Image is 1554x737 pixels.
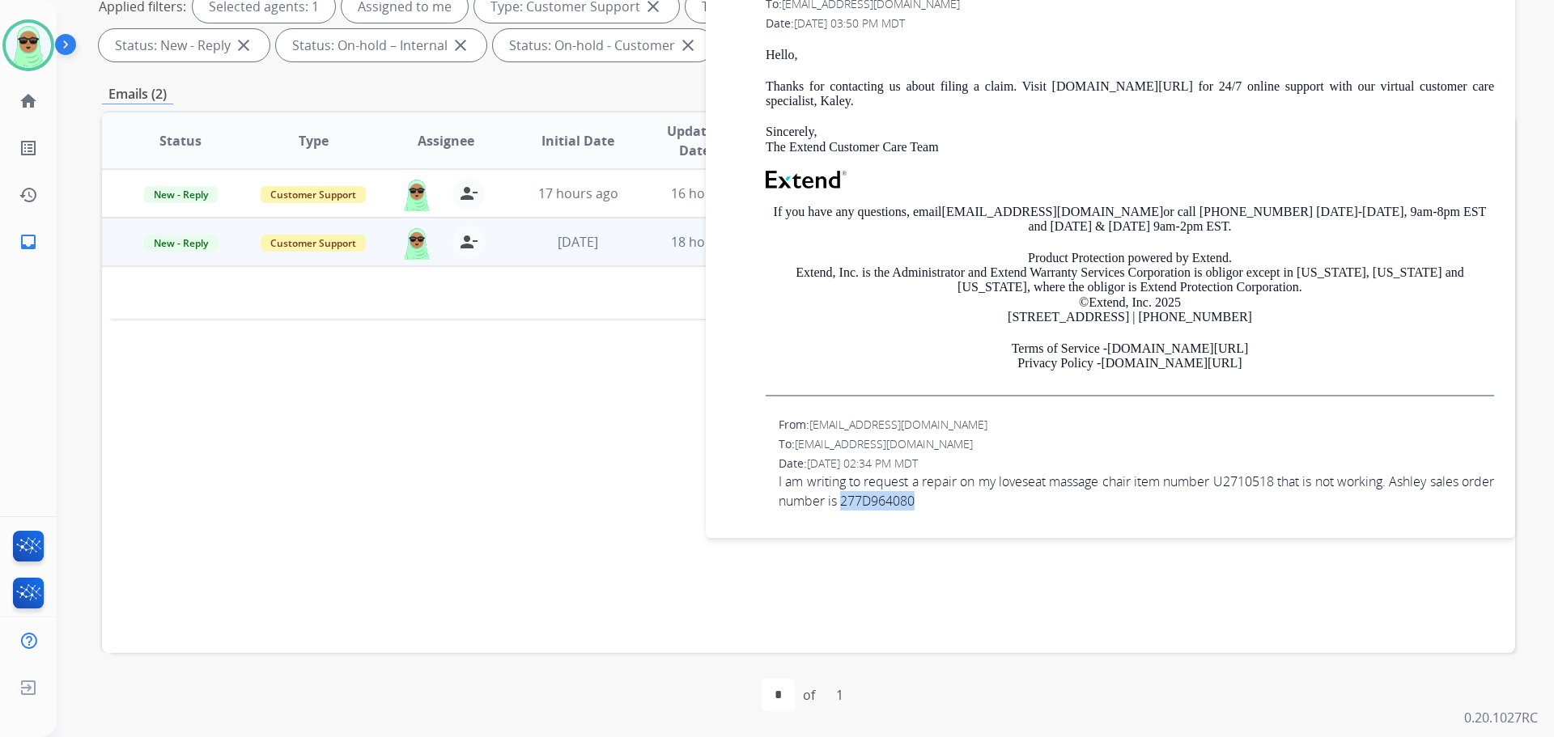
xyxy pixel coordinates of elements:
mat-icon: close [234,36,253,55]
p: Sincerely, The Extend Customer Care Team [766,125,1494,155]
mat-icon: person_remove [459,232,478,252]
span: [EMAIL_ADDRESS][DOMAIN_NAME] [795,436,973,451]
p: Product Protection powered by Extend. Extend, Inc. is the Administrator and Extend Warranty Servi... [766,251,1494,325]
span: [DATE] 03:50 PM MDT [794,15,905,31]
span: Type [299,131,329,150]
img: agent-avatar [401,226,433,260]
span: [DATE] 02:34 PM MDT [807,455,918,471]
span: Status [159,131,202,150]
span: [EMAIL_ADDRESS][DOMAIN_NAME] [809,417,987,432]
div: Status: On-hold - Customer [493,29,714,61]
div: 1 [823,679,856,711]
span: Initial Date [541,131,614,150]
p: Emails (2) [102,84,173,104]
span: 16 hours ago [671,184,751,202]
mat-icon: history [19,185,38,205]
span: I am writing to request a repair on my loveseat massage chair item number U2710518 that is not wo... [779,472,1494,510]
span: Customer Support [261,235,366,252]
p: Terms of Service - Privacy Policy - [766,341,1494,371]
img: Extend Logo [766,171,847,188]
span: Updated Date [658,121,732,160]
a: [DOMAIN_NAME][URL] [1107,341,1248,355]
mat-icon: list_alt [19,138,38,158]
p: Thanks for contacting us about filing a claim. Visit [DOMAIN_NAME][URL] for 24/7 online support w... [766,79,1494,109]
mat-icon: close [451,36,470,55]
div: of [803,685,815,705]
a: [DOMAIN_NAME][URL] [1101,356,1242,370]
a: [EMAIL_ADDRESS][DOMAIN_NAME] [942,205,1164,218]
div: To: [779,436,1494,452]
mat-icon: home [19,91,38,111]
span: 18 hours ago [671,233,751,251]
img: avatar [6,23,51,68]
mat-icon: close [678,36,698,55]
div: Date: [779,455,1494,472]
p: 0.20.1027RC [1464,708,1538,727]
mat-icon: inbox [19,232,38,252]
div: From: [779,417,1494,433]
div: Status: On-hold – Internal [276,29,486,61]
span: Assignee [418,131,474,150]
p: Hello, [766,48,1494,62]
span: 17 hours ago [538,184,618,202]
div: Status: New - Reply [99,29,270,61]
mat-icon: person_remove [459,184,478,203]
img: agent-avatar [401,177,433,211]
span: [DATE] [558,233,598,251]
span: Customer Support [261,186,366,203]
p: If you have any questions, email or call [PHONE_NUMBER] [DATE]-[DATE], 9am-8pm EST and [DATE] & [... [766,205,1494,235]
span: New - Reply [144,186,218,203]
div: Date: [766,15,1494,32]
span: New - Reply [144,235,218,252]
